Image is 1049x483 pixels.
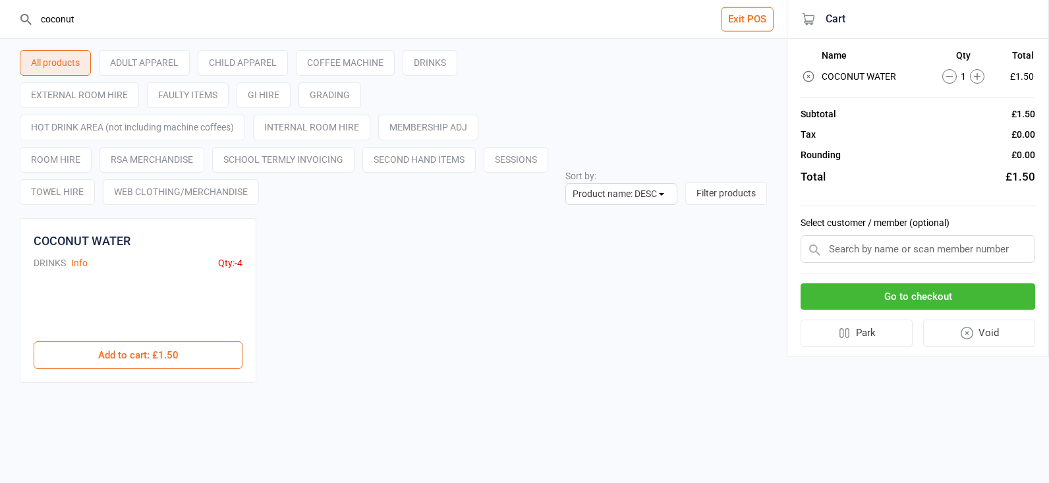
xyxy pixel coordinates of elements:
[99,147,204,173] div: RSA MERCHANDISE
[1000,67,1034,86] td: £1.50
[801,235,1035,263] input: Search by name or scan member number
[1006,169,1035,186] div: £1.50
[34,256,66,270] div: DRINKS
[721,7,774,32] button: Exit POS
[801,128,816,142] div: Tax
[378,115,478,140] div: MEMBERSHIP ADJ
[34,341,242,369] button: Add to cart: £1.50
[928,50,999,66] th: Qty
[237,82,291,108] div: GI HIRE
[822,67,927,86] td: COCONUT WATER
[103,179,259,205] div: WEB CLOTHING/MERCHANDISE
[362,147,476,173] div: SECOND HAND ITEMS
[565,171,596,181] label: Sort by:
[296,50,395,76] div: COFFEE MACHINE
[801,283,1035,310] button: Go to checkout
[801,216,1035,230] label: Select customer / member (optional)
[801,320,913,347] button: Park
[298,82,361,108] div: GRADING
[34,232,130,250] div: COCONUT WATER
[1000,50,1034,66] th: Total
[20,82,139,108] div: EXTERNAL ROOM HIRE
[801,169,826,186] div: Total
[923,320,1036,347] button: Void
[928,69,999,84] div: 1
[801,107,836,121] div: Subtotal
[685,182,767,205] button: Filter products
[20,115,245,140] div: HOT DRINK AREA (not including machine coffees)
[71,256,88,270] button: Info
[1011,128,1035,142] div: £0.00
[212,147,354,173] div: SCHOOL TERMLY INVOICING
[822,50,927,66] th: Name
[484,147,548,173] div: SESSIONS
[99,50,190,76] div: ADULT APPAREL
[403,50,457,76] div: DRINKS
[20,179,95,205] div: TOWEL HIRE
[20,147,92,173] div: ROOM HIRE
[147,82,229,108] div: FAULTY ITEMS
[198,50,288,76] div: CHILD APPAREL
[253,115,370,140] div: INTERNAL ROOM HIRE
[801,148,841,162] div: Rounding
[20,50,91,76] div: All products
[218,256,242,270] div: Qty: -4
[1011,148,1035,162] div: £0.00
[1011,107,1035,121] div: £1.50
